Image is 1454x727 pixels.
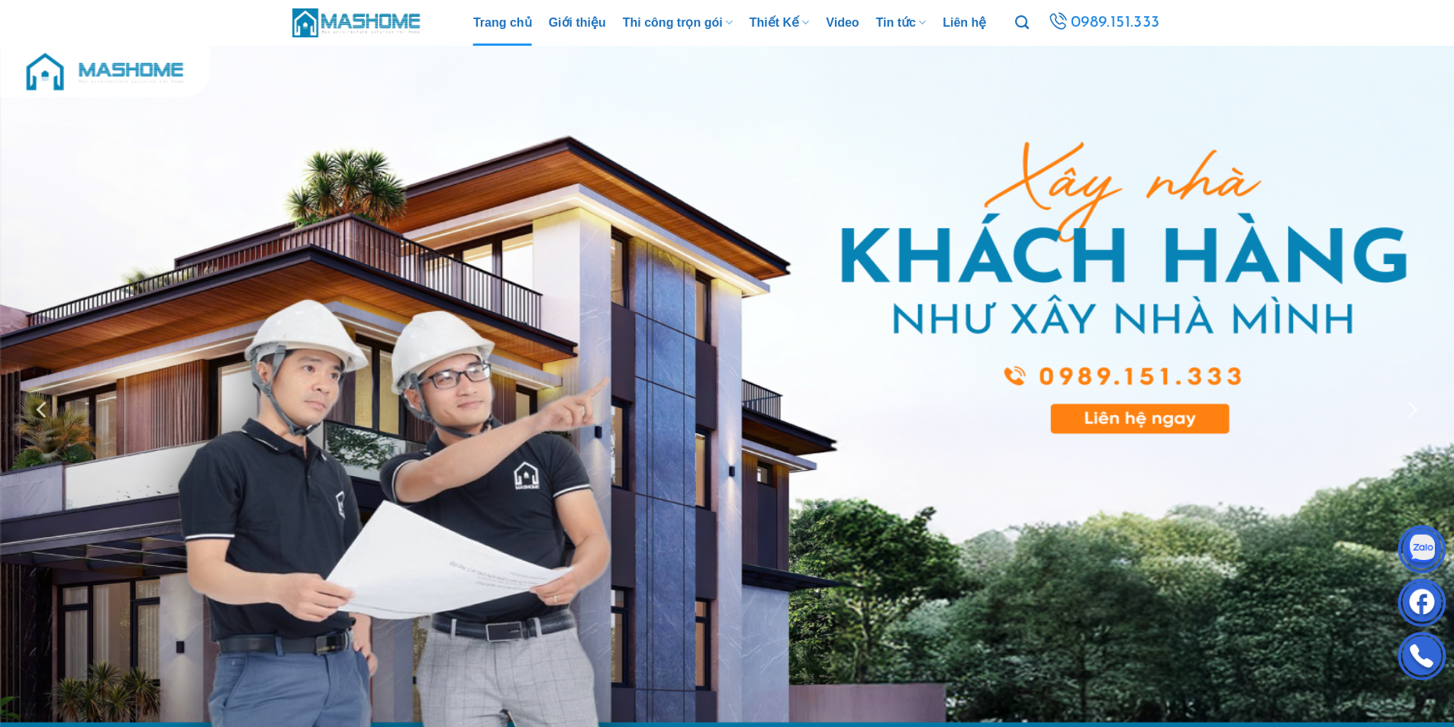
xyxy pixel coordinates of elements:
[1046,9,1162,37] a: 0989.151.333
[1071,10,1160,36] span: 0989.151.333
[292,6,422,39] img: MasHome – Tổng Thầu Thiết Kế Và Xây Nhà Trọn Gói
[29,336,56,482] button: Previous
[1399,582,1445,628] img: Facebook
[1015,7,1029,39] a: Tìm kiếm
[1398,336,1425,482] button: Next
[1399,529,1445,574] img: Zalo
[1399,635,1445,681] img: Phone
